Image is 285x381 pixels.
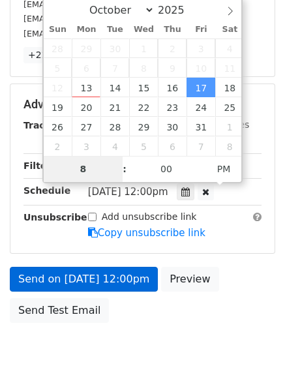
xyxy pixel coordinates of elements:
span: October 5, 2025 [44,58,72,78]
strong: Unsubscribe [23,212,87,222]
small: [EMAIL_ADDRESS][DOMAIN_NAME] [23,29,169,38]
span: October 13, 2025 [72,78,100,97]
span: November 1, 2025 [215,117,244,136]
small: [EMAIL_ADDRESS][DOMAIN_NAME] [23,14,169,23]
span: September 28, 2025 [44,38,72,58]
span: October 17, 2025 [187,78,215,97]
span: October 15, 2025 [129,78,158,97]
span: Tue [100,25,129,34]
a: Send Test Email [10,298,109,323]
span: October 31, 2025 [187,117,215,136]
span: Mon [72,25,100,34]
span: October 7, 2025 [100,58,129,78]
span: November 5, 2025 [129,136,158,156]
a: Send on [DATE] 12:00pm [10,267,158,292]
span: October 29, 2025 [129,117,158,136]
span: Sat [215,25,244,34]
span: October 11, 2025 [215,58,244,78]
span: October 14, 2025 [100,78,129,97]
span: October 19, 2025 [44,97,72,117]
span: October 18, 2025 [215,78,244,97]
a: Copy unsubscribe link [88,227,205,239]
iframe: Chat Widget [220,318,285,381]
span: Thu [158,25,187,34]
span: September 29, 2025 [72,38,100,58]
span: October 26, 2025 [44,117,72,136]
span: October 21, 2025 [100,97,129,117]
span: November 6, 2025 [158,136,187,156]
span: [DATE] 12:00pm [88,186,168,198]
span: September 30, 2025 [100,38,129,58]
span: : [123,156,127,182]
span: October 10, 2025 [187,58,215,78]
strong: Filters [23,160,57,171]
a: Preview [161,267,218,292]
a: +22 more [23,47,78,63]
label: Add unsubscribe link [102,210,197,224]
span: October 25, 2025 [215,97,244,117]
span: October 23, 2025 [158,97,187,117]
input: Minute [127,156,206,182]
span: Wed [129,25,158,34]
span: October 3, 2025 [187,38,215,58]
span: October 22, 2025 [129,97,158,117]
span: October 28, 2025 [100,117,129,136]
span: October 9, 2025 [158,58,187,78]
span: October 12, 2025 [44,78,72,97]
span: Click to toggle [206,156,242,182]
span: October 20, 2025 [72,97,100,117]
strong: Schedule [23,185,70,196]
span: November 2, 2025 [44,136,72,156]
span: November 3, 2025 [72,136,100,156]
span: October 4, 2025 [215,38,244,58]
span: October 30, 2025 [158,117,187,136]
span: October 2, 2025 [158,38,187,58]
input: Year [155,4,202,16]
span: October 1, 2025 [129,38,158,58]
span: November 8, 2025 [215,136,244,156]
span: October 8, 2025 [129,58,158,78]
span: October 24, 2025 [187,97,215,117]
strong: Tracking [23,120,67,130]
span: October 27, 2025 [72,117,100,136]
span: November 4, 2025 [100,136,129,156]
input: Hour [44,156,123,182]
span: October 16, 2025 [158,78,187,97]
span: October 6, 2025 [72,58,100,78]
h5: Advanced [23,97,262,112]
span: Fri [187,25,215,34]
span: November 7, 2025 [187,136,215,156]
span: Sun [44,25,72,34]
